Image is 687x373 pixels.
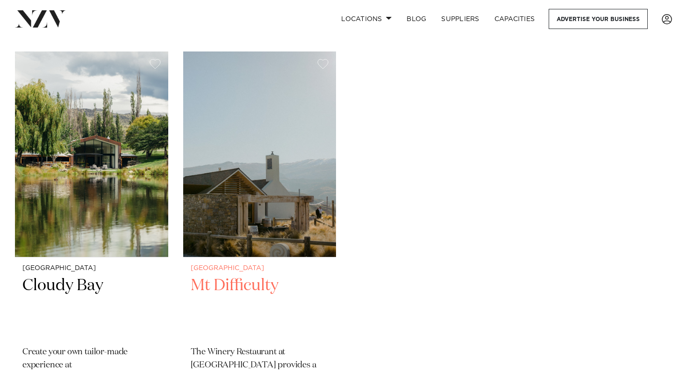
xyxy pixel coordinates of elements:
h2: Cloudy Bay [22,275,161,338]
small: [GEOGRAPHIC_DATA] [191,265,329,272]
a: SUPPLIERS [434,9,487,29]
img: nzv-logo.png [15,10,66,27]
small: [GEOGRAPHIC_DATA] [22,265,161,272]
h2: Mt Difficulty [191,275,329,338]
a: BLOG [399,9,434,29]
a: Advertise your business [549,9,648,29]
a: Capacities [487,9,543,29]
a: Locations [334,9,399,29]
